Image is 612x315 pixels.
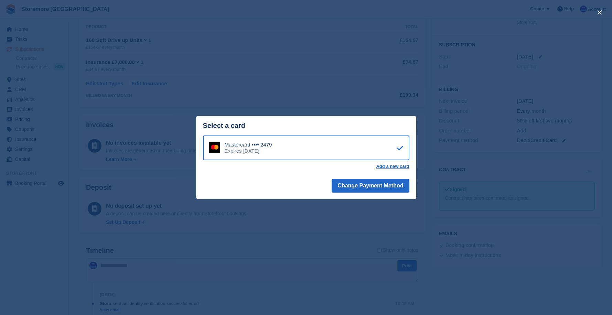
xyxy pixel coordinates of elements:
[376,164,409,169] a: Add a new card
[203,122,409,130] div: Select a card
[209,142,220,153] img: Mastercard Logo
[332,179,409,193] button: Change Payment Method
[594,7,605,18] button: close
[225,148,272,154] div: Expires [DATE]
[225,142,272,148] div: Mastercard •••• 2479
